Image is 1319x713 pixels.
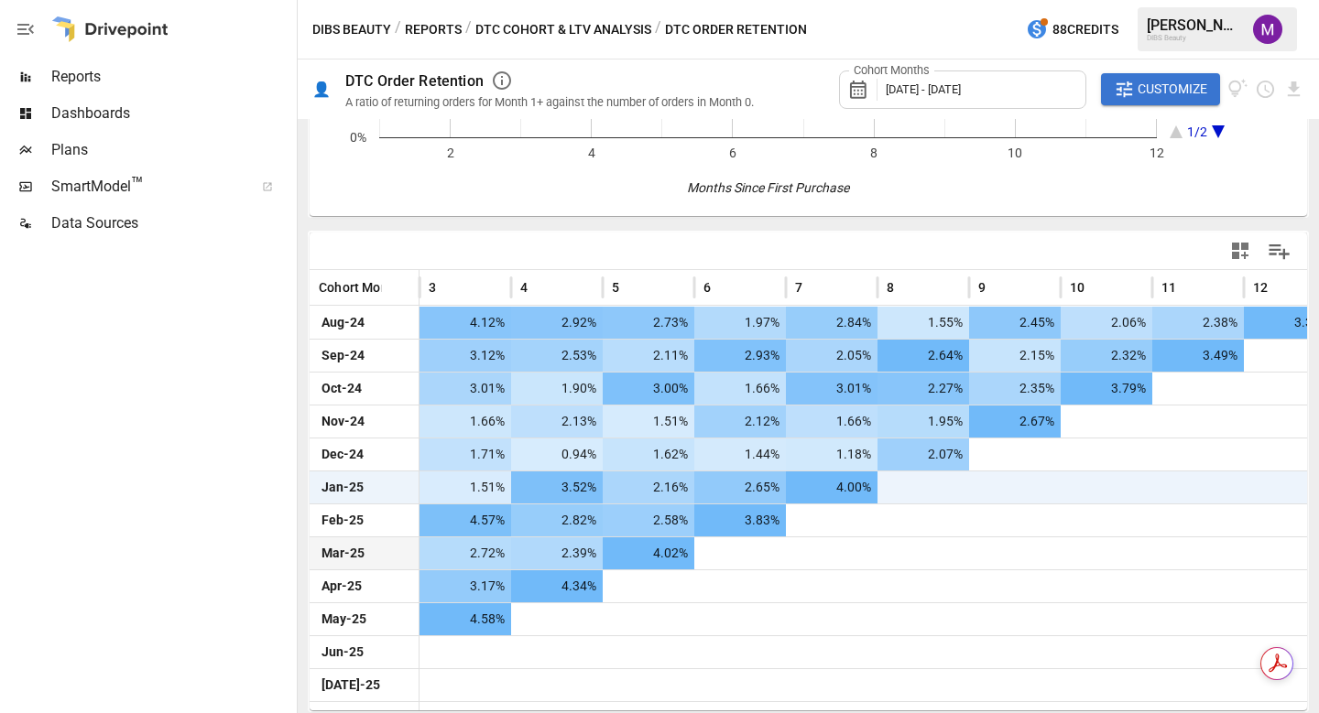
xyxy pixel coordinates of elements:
span: 88 Credits [1052,18,1118,41]
button: Sort [1270,275,1295,300]
span: 2.06% [1070,307,1149,339]
span: 1.18% [795,438,874,470]
span: 1.66% [429,405,507,438]
span: 2.93% [703,340,782,372]
span: 3.12% [429,340,507,372]
span: [DATE]-25 [319,669,409,701]
span: 2.27% [887,373,965,405]
button: Manage Columns [1259,231,1300,272]
text: 12 [1150,146,1164,160]
span: 1.44% [703,438,782,470]
button: Download report [1283,79,1304,100]
text: 0% [350,130,366,145]
span: 4.00% [795,471,874,503]
button: View documentation [1227,73,1248,106]
span: Data Sources [51,212,293,234]
text: 8 [870,146,878,160]
span: 2.16% [612,471,691,503]
span: May-25 [319,603,409,635]
span: Aug-24 [319,307,409,339]
span: 2.92% [520,307,599,339]
img: Mindy Luong [1253,15,1282,44]
span: 2.82% [520,504,599,536]
button: 88Credits [1019,13,1126,47]
span: Plans [51,139,293,161]
span: 8 [887,278,894,297]
span: 1.90% [520,373,599,405]
div: A ratio of returning orders for Month 1+ against the number of orders in Month 0. [345,95,754,109]
span: Sep-24 [319,340,409,372]
button: DTC Cohort & LTV Analysis [475,18,651,41]
button: Sort [896,275,921,300]
span: 1.55% [887,307,965,339]
span: 2.84% [795,307,874,339]
span: 2.38% [1161,307,1240,339]
button: Sort [529,275,555,300]
text: 10 [1008,146,1022,160]
span: [DATE] - [DATE] [886,82,961,96]
span: 1.71% [429,438,507,470]
button: Sort [804,275,830,300]
span: Reports [51,66,293,88]
div: / [395,18,401,41]
span: Cohort Month [319,278,400,297]
span: 2.13% [520,405,599,438]
span: 4 [520,278,528,297]
span: 2.65% [703,471,782,503]
span: 2.07% [887,438,965,470]
span: 3.01% [795,373,874,405]
button: Sort [384,275,409,300]
span: 2.39% [520,537,599,569]
span: 2.58% [612,504,691,536]
span: Jun-25 [319,636,409,668]
span: 2.15% [978,340,1057,372]
span: 3.52% [520,471,599,503]
span: 1.97% [703,307,782,339]
span: 1.62% [612,438,691,470]
button: Sort [1086,275,1112,300]
text: 2 [447,146,454,160]
span: 12 [1253,278,1268,297]
span: 1.51% [612,405,691,438]
span: 3.83% [703,504,782,536]
span: 1.95% [887,405,965,438]
text: Months Since First Purchase [687,180,851,195]
div: 👤 [312,81,331,98]
span: Jan-25 [319,471,409,503]
span: Customize [1138,78,1207,101]
button: Schedule report [1255,79,1276,100]
span: 6 [703,278,711,297]
span: 4.57% [429,504,507,536]
span: 3.49% [1161,340,1240,372]
button: Mindy Luong [1242,4,1293,55]
span: 1.51% [429,471,507,503]
span: 5 [612,278,619,297]
span: 3.01% [429,373,507,405]
span: Oct-24 [319,373,409,405]
span: Apr-25 [319,570,409,602]
span: 2.11% [612,340,691,372]
span: 4.02% [612,537,691,569]
button: Sort [1178,275,1204,300]
span: 2.35% [978,373,1057,405]
span: 3.17% [429,570,507,602]
span: 11 [1161,278,1176,297]
span: Dec-24 [319,438,409,470]
span: Nov-24 [319,405,409,438]
button: Reports [405,18,462,41]
span: 2.32% [1070,340,1149,372]
text: 4 [588,146,595,160]
span: 2.73% [612,307,691,339]
span: 2.45% [978,307,1057,339]
span: 2.05% [795,340,874,372]
button: DIBS Beauty [312,18,391,41]
label: Cohort Months [849,62,934,79]
div: / [655,18,661,41]
button: Sort [621,275,647,300]
span: 9 [978,278,986,297]
div: [PERSON_NAME] [1147,16,1242,34]
text: 1/2 [1187,124,1207,139]
div: DIBS Beauty [1147,34,1242,42]
button: Sort [987,275,1013,300]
